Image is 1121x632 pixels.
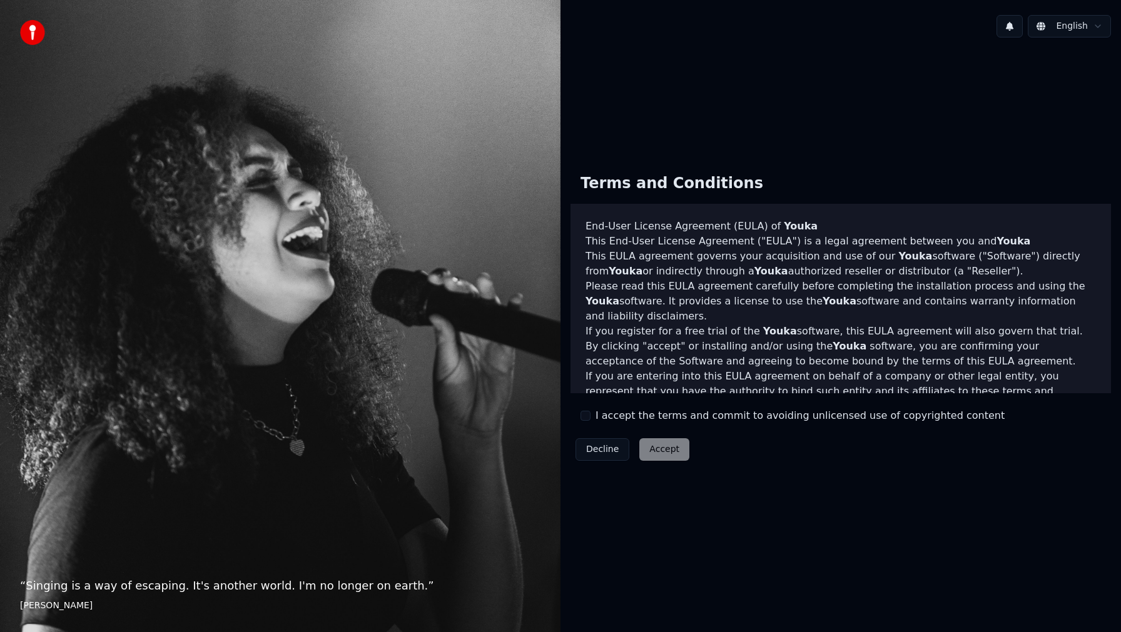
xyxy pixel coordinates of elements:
[898,250,932,262] span: Youka
[586,324,1096,369] p: If you register for a free trial of the software, this EULA agreement will also govern that trial...
[586,369,1096,444] p: If you are entering into this EULA agreement on behalf of a company or other legal entity, you re...
[784,220,818,232] span: Youka
[997,235,1030,247] span: Youka
[576,438,629,461] button: Decline
[833,340,866,352] span: Youka
[586,295,619,307] span: Youka
[20,577,540,594] p: “ Singing is a way of escaping. It's another world. I'm no longer on earth. ”
[586,249,1096,279] p: This EULA agreement governs your acquisition and use of our software ("Software") directly from o...
[571,164,773,204] div: Terms and Conditions
[20,599,540,612] footer: [PERSON_NAME]
[823,295,856,307] span: Youka
[754,265,788,277] span: Youka
[596,408,1005,423] label: I accept the terms and commit to avoiding unlicensed use of copyrighted content
[586,279,1096,324] p: Please read this EULA agreement carefully before completing the installation process and using th...
[20,20,45,45] img: youka
[586,234,1096,249] p: This End-User License Agreement ("EULA") is a legal agreement between you and
[609,265,642,277] span: Youka
[586,219,1096,234] h3: End-User License Agreement (EULA) of
[763,325,797,337] span: Youka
